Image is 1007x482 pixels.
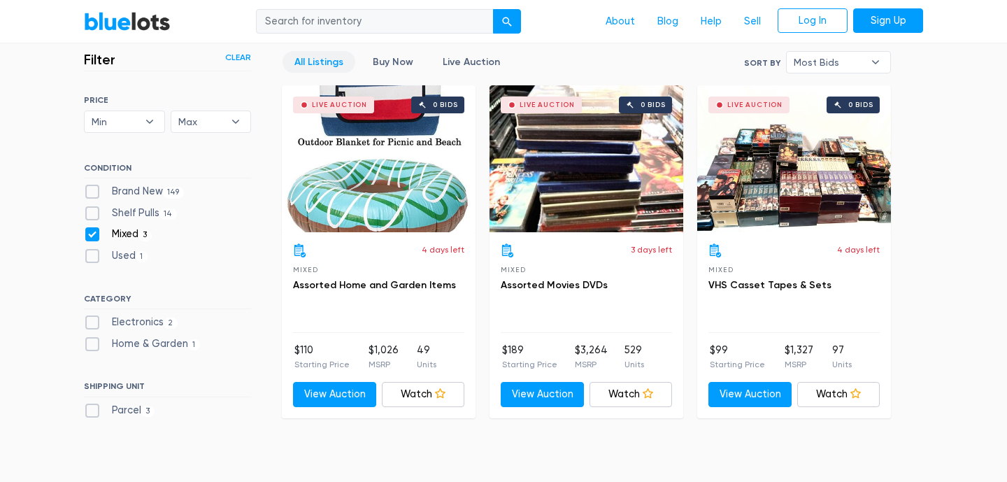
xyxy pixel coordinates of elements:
[575,358,608,371] p: MSRP
[283,51,355,73] a: All Listings
[293,279,456,291] a: Assorted Home and Garden Items
[84,381,251,397] h6: SHIPPING UNIT
[594,8,646,34] a: About
[159,208,177,220] span: 14
[294,343,350,371] li: $110
[575,343,608,371] li: $3,264
[641,101,666,108] div: 0 bids
[502,358,557,371] p: Starting Price
[861,52,890,73] b: ▾
[225,51,251,64] a: Clear
[293,382,376,407] a: View Auction
[778,8,848,33] a: Log In
[794,52,864,73] span: Most Bids
[832,343,852,371] li: 97
[312,101,367,108] div: Live Auction
[708,279,831,291] a: VHS Casset Tapes & Sets
[431,51,512,73] a: Live Auction
[256,8,494,34] input: Search for inventory
[84,294,251,309] h6: CATEGORY
[501,279,608,291] a: Assorted Movies DVDs
[92,111,138,132] span: Min
[797,382,880,407] a: Watch
[138,230,152,241] span: 3
[708,382,792,407] a: View Auction
[422,243,464,256] p: 4 days left
[382,382,465,407] a: Watch
[141,406,155,417] span: 3
[84,315,178,330] label: Electronics
[624,358,644,371] p: Units
[135,111,164,132] b: ▾
[708,266,733,274] span: Mixed
[163,187,184,198] span: 149
[178,111,224,132] span: Max
[84,336,200,352] label: Home & Garden
[520,101,575,108] div: Live Auction
[697,85,891,232] a: Live Auction 0 bids
[84,10,171,31] a: BlueLots
[84,184,184,199] label: Brand New
[136,251,148,262] span: 1
[690,8,733,34] a: Help
[785,343,813,371] li: $1,327
[294,358,350,371] p: Starting Price
[369,358,399,371] p: MSRP
[501,266,525,274] span: Mixed
[646,8,690,34] a: Blog
[188,339,200,350] span: 1
[221,111,250,132] b: ▾
[733,8,772,34] a: Sell
[84,403,155,418] label: Parcel
[84,163,251,178] h6: CONDITION
[744,57,780,69] label: Sort By
[84,227,152,242] label: Mixed
[590,382,673,407] a: Watch
[848,101,873,108] div: 0 bids
[417,358,436,371] p: Units
[84,206,177,221] label: Shelf Pulls
[361,51,425,73] a: Buy Now
[710,343,765,371] li: $99
[710,358,765,371] p: Starting Price
[501,382,584,407] a: View Auction
[502,343,557,371] li: $189
[417,343,436,371] li: 49
[490,85,683,232] a: Live Auction 0 bids
[84,95,251,105] h6: PRICE
[631,243,672,256] p: 3 days left
[282,85,476,232] a: Live Auction 0 bids
[84,51,115,68] h3: Filter
[727,101,783,108] div: Live Auction
[624,343,644,371] li: 529
[293,266,317,274] span: Mixed
[84,248,148,264] label: Used
[785,358,813,371] p: MSRP
[832,358,852,371] p: Units
[837,243,880,256] p: 4 days left
[369,343,399,371] li: $1,026
[164,318,178,329] span: 2
[433,101,458,108] div: 0 bids
[853,8,923,33] a: Sign Up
